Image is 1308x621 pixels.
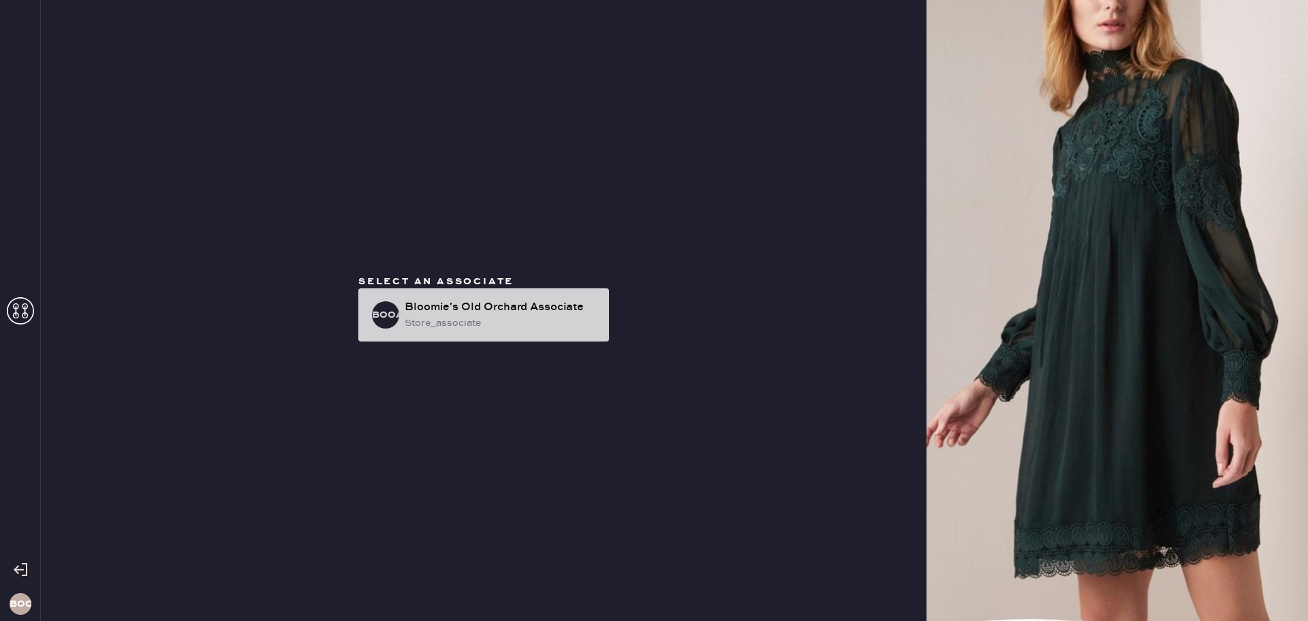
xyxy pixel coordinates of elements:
[1243,560,1302,618] iframe: Front Chat
[405,299,598,316] div: Bloomie's Old Orchard Associate
[405,316,598,331] div: store_associate
[372,310,399,320] h3: BOOA
[10,599,31,609] h3: BOO
[358,275,514,288] span: Select an associate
